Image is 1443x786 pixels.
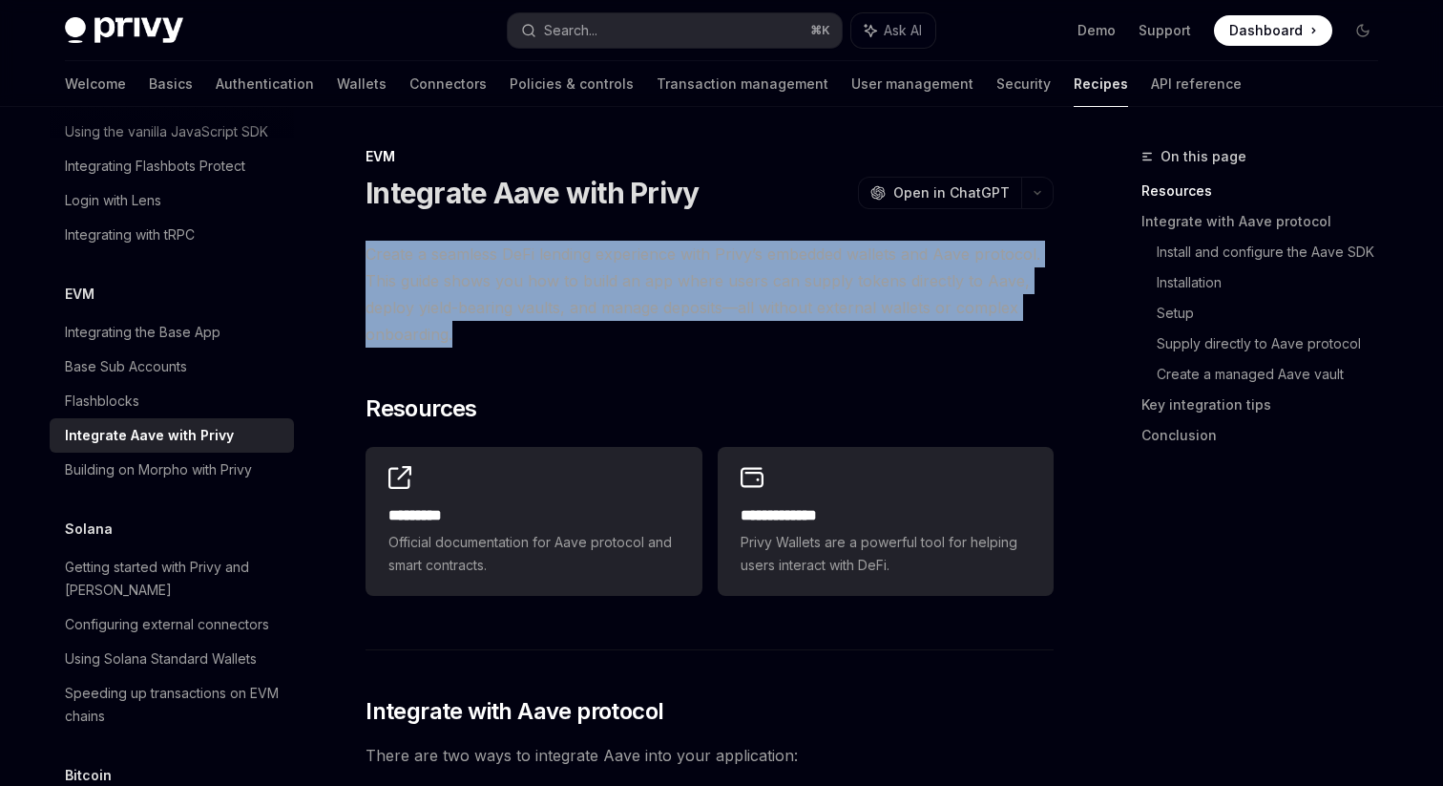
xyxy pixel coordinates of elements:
span: On this page [1161,145,1246,168]
a: Authentication [216,61,314,107]
div: Configuring external connectors [65,613,269,636]
a: Policies & controls [510,61,634,107]
span: Create a seamless DeFi lending experience with Privy’s embedded wallets and Aave protocol. This g... [366,241,1054,348]
a: Basics [149,61,193,107]
a: Key integration tips [1141,390,1393,420]
span: Dashboard [1229,21,1303,40]
button: Toggle dark mode [1348,15,1378,46]
div: Integrate Aave with Privy [65,424,234,447]
span: Privy Wallets are a powerful tool for helping users interact with DeFi. [741,531,1031,577]
div: Integrating Flashbots Protect [65,155,245,178]
a: Speeding up transactions on EVM chains [50,676,294,733]
a: Wallets [337,61,387,107]
a: Flashblocks [50,384,294,418]
a: Resources [1141,176,1393,206]
a: Integrate Aave with Privy [50,418,294,453]
div: Getting started with Privy and [PERSON_NAME] [65,556,282,602]
a: Conclusion [1141,420,1393,451]
a: Base Sub Accounts [50,350,294,384]
a: Integrating the Base App [50,315,294,350]
span: Ask AI [884,21,922,40]
h5: EVM [65,283,94,306]
a: Support [1139,21,1191,40]
div: Base Sub Accounts [65,355,187,378]
a: Building on Morpho with Privy [50,453,294,487]
a: Supply directly to Aave protocol [1157,329,1393,359]
a: Dashboard [1214,15,1332,46]
a: **** **** ***Privy Wallets are a powerful tool for helping users interact with DeFi. [718,447,1054,596]
a: API reference [1151,61,1242,107]
div: Login with Lens [65,189,161,212]
div: Using Solana Standard Wallets [65,648,257,670]
a: Using Solana Standard Wallets [50,642,294,676]
a: Recipes [1074,61,1128,107]
a: Installation [1157,267,1393,298]
a: Demo [1077,21,1116,40]
div: Building on Morpho with Privy [65,458,252,481]
span: Integrate with Aave protocol [366,696,663,727]
a: Configuring external connectors [50,607,294,642]
h5: Solana [65,518,113,541]
a: Login with Lens [50,183,294,218]
span: ⌘ K [810,23,830,38]
div: Search... [544,19,597,42]
div: EVM [366,147,1054,166]
a: **** ****Official documentation for Aave protocol and smart contracts. [366,447,701,596]
a: User management [851,61,973,107]
a: Transaction management [657,61,828,107]
a: Connectors [409,61,487,107]
a: Getting started with Privy and [PERSON_NAME] [50,550,294,607]
a: Install and configure the Aave SDK [1157,237,1393,267]
a: Create a managed Aave vault [1157,359,1393,390]
div: Speeding up transactions on EVM chains [65,682,282,728]
span: Official documentation for Aave protocol and smart contracts. [388,531,679,577]
h1: Integrate Aave with Privy [366,176,699,210]
span: Open in ChatGPT [893,183,1010,202]
span: There are two ways to integrate Aave into your application: [366,742,1054,769]
button: Ask AI [851,13,935,48]
div: Flashblocks [65,390,139,413]
button: Open in ChatGPT [858,177,1021,209]
div: Integrating the Base App [65,321,220,344]
div: Integrating with tRPC [65,223,195,246]
span: Resources [366,393,477,424]
a: Integrating with tRPC [50,218,294,252]
button: Search...⌘K [508,13,842,48]
a: Security [996,61,1051,107]
a: Welcome [65,61,126,107]
a: Integrating Flashbots Protect [50,149,294,183]
img: dark logo [65,17,183,44]
a: Integrate with Aave protocol [1141,206,1393,237]
a: Setup [1157,298,1393,329]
